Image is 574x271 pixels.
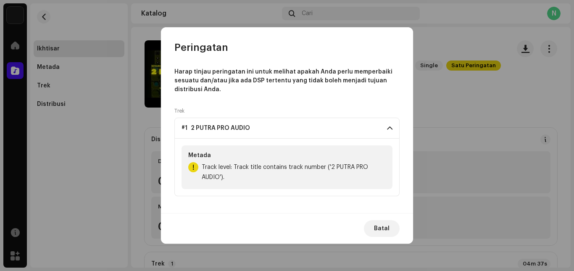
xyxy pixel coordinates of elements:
[174,118,400,139] p-accordion-header: #1 2 PUTRA PRO AUDIO
[174,68,400,94] p: Harap tinjau peringatan ini untuk melihat apakah Anda perlu memperbaiki sesuatu dan/atau jika ada...
[364,220,400,237] button: Batal
[174,139,400,196] p-accordion-content: #1 2 PUTRA PRO AUDIO
[174,41,228,54] span: Peringatan
[202,162,386,182] span: Track level: Track title contains track number ('2 PUTRA PRO AUDIO').
[182,125,250,132] span: #1 2 PUTRA PRO AUDIO
[374,220,390,237] span: Batal
[174,108,184,114] label: Trek
[188,152,386,159] div: Metada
